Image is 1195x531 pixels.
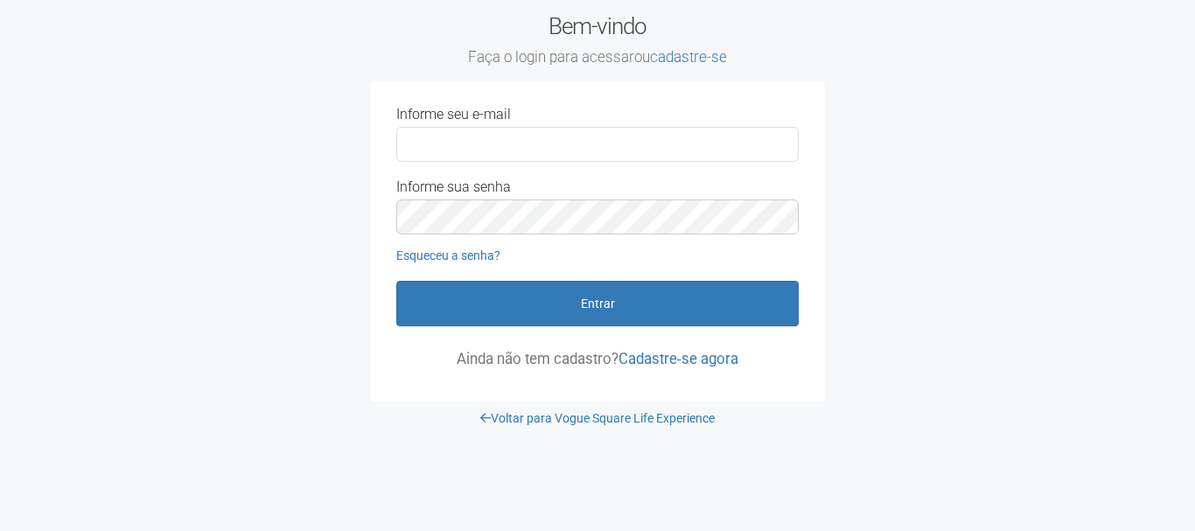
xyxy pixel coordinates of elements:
small: Faça o login para acessar [370,48,825,67]
label: Informe seu e-mail [396,107,511,122]
label: Informe sua senha [396,179,511,195]
a: Esqueceu a senha? [396,248,500,262]
p: Ainda não tem cadastro? [396,351,799,367]
span: ou [634,48,727,66]
h2: Bem-vindo [370,13,825,67]
a: cadastre-se [650,48,727,66]
a: Voltar para Vogue Square Life Experience [480,411,715,425]
a: Cadastre-se agora [618,350,738,367]
button: Entrar [396,281,799,326]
